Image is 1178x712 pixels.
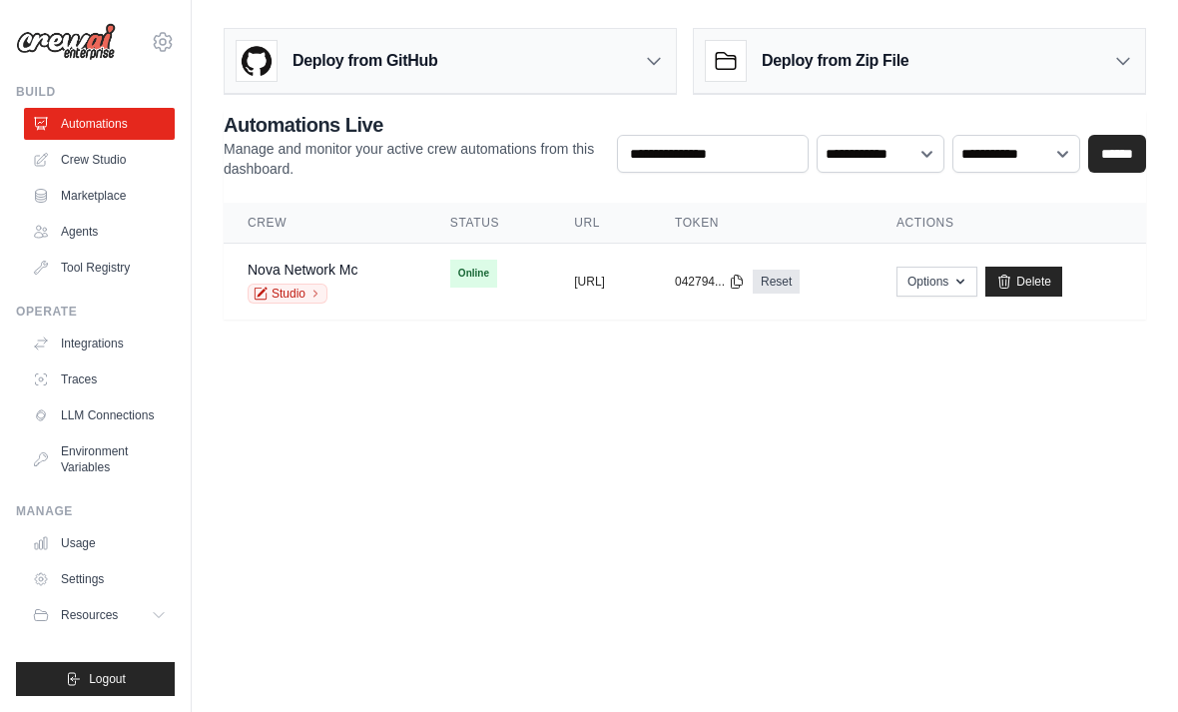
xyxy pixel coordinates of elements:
[237,41,277,81] img: GitHub Logo
[224,139,601,179] p: Manage and monitor your active crew automations from this dashboard.
[224,111,601,139] h2: Automations Live
[1078,616,1178,712] iframe: Chat Widget
[16,84,175,100] div: Build
[248,262,357,278] a: Nova Network Mc
[224,203,426,244] th: Crew
[896,267,977,297] button: Options
[89,671,126,687] span: Logout
[24,363,175,395] a: Traces
[550,203,651,244] th: URL
[450,260,497,288] span: Online
[675,274,745,290] button: 042794...
[24,180,175,212] a: Marketplace
[985,267,1062,297] a: Delete
[24,144,175,176] a: Crew Studio
[16,23,116,61] img: Logo
[24,527,175,559] a: Usage
[24,399,175,431] a: LLM Connections
[24,252,175,284] a: Tool Registry
[16,662,175,696] button: Logout
[248,284,327,304] a: Studio
[873,203,1146,244] th: Actions
[24,216,175,248] a: Agents
[762,49,908,73] h3: Deploy from Zip File
[753,270,800,294] a: Reset
[61,607,118,623] span: Resources
[24,435,175,483] a: Environment Variables
[24,328,175,359] a: Integrations
[293,49,437,73] h3: Deploy from GitHub
[426,203,550,244] th: Status
[24,563,175,595] a: Settings
[651,203,873,244] th: Token
[16,304,175,320] div: Operate
[24,108,175,140] a: Automations
[16,503,175,519] div: Manage
[24,599,175,631] button: Resources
